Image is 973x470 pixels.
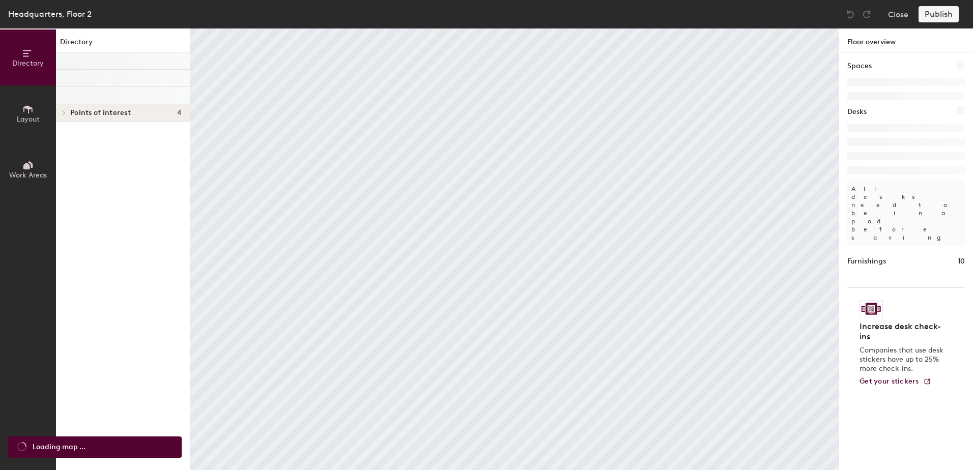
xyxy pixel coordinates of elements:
[33,442,85,453] span: Loading map ...
[860,377,919,386] span: Get your stickers
[9,171,47,180] span: Work Areas
[860,346,947,373] p: Companies that use desk stickers have up to 25% more check-ins.
[847,256,886,267] h1: Furnishings
[8,8,92,20] div: Headquarters, Floor 2
[847,181,965,246] p: All desks need to be in a pod before saving
[862,9,872,19] img: Redo
[847,61,872,72] h1: Spaces
[177,109,182,117] span: 4
[860,321,947,342] h4: Increase desk check-ins
[958,256,965,267] h1: 10
[190,28,839,470] canvas: Map
[839,28,973,52] h1: Floor overview
[847,106,867,118] h1: Desks
[860,377,931,386] a: Get your stickers
[70,109,131,117] span: Points of interest
[12,59,44,68] span: Directory
[888,6,908,22] button: Close
[17,115,40,124] span: Layout
[56,37,190,52] h1: Directory
[860,300,883,317] img: Sticker logo
[845,9,855,19] img: Undo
